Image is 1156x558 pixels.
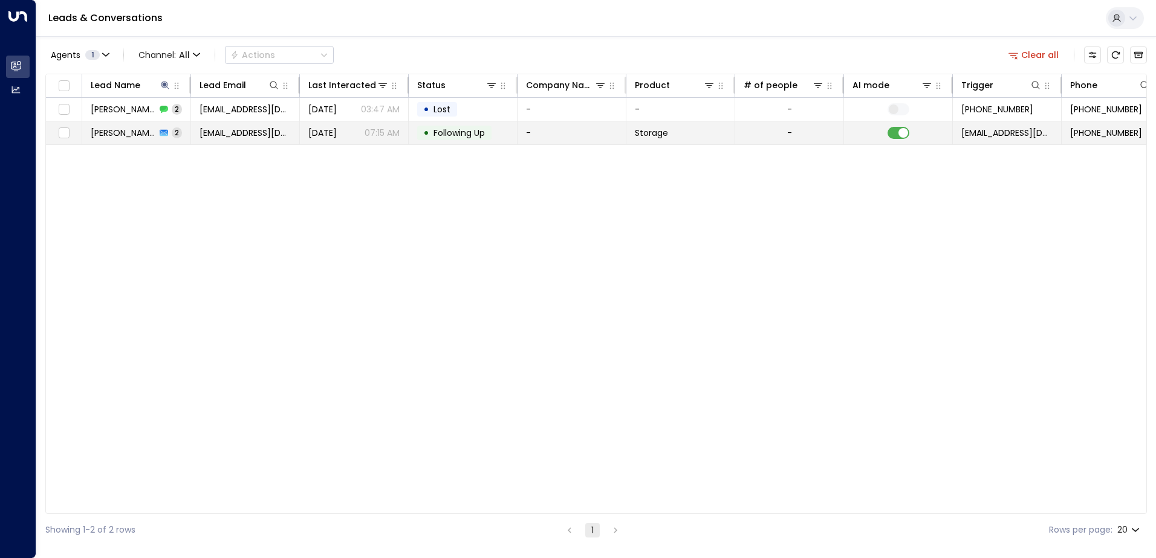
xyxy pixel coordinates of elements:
span: Sep 01, 2025 [308,103,337,115]
div: • [423,123,429,143]
button: Actions [225,46,334,64]
div: Phone [1070,78,1097,92]
div: - [787,103,792,115]
span: 2 [172,127,182,138]
span: 1 [85,50,100,60]
button: Clear all [1004,46,1064,63]
span: Agents [51,51,80,59]
div: Lead Email [200,78,246,92]
div: Lead Name [91,78,140,92]
span: Toggle select all [56,79,71,94]
div: Product [635,78,670,92]
span: Aug 29, 2025 [308,127,337,139]
span: +447966392318 [961,103,1033,115]
span: +447966392318 [1070,103,1142,115]
button: Agents1 [45,46,114,63]
a: Leads & Conversations [48,11,163,25]
div: - [787,127,792,139]
span: All [179,50,190,60]
span: serenaukshop@gmail.com [200,103,291,115]
div: AI mode [852,78,889,92]
div: 20 [1117,521,1142,539]
div: AI mode [852,78,933,92]
span: Toggle select row [56,126,71,141]
span: Olivia Han [91,127,156,139]
span: Following Up [433,127,485,139]
div: Button group with a nested menu [225,46,334,64]
span: leads@space-station.co.uk [961,127,1053,139]
div: Product [635,78,715,92]
td: - [518,121,626,144]
span: Channel: [134,46,205,63]
div: Showing 1-2 of 2 rows [45,524,135,536]
span: Storage [635,127,668,139]
div: • [423,99,429,120]
div: Company Name [526,78,594,92]
span: serenaukshop@gmail.com [200,127,291,139]
button: page 1 [585,523,600,537]
span: Olivia Han [91,103,156,115]
div: Status [417,78,446,92]
div: Status [417,78,498,92]
div: Last Interacted [308,78,376,92]
td: - [626,98,735,121]
button: Channel:All [134,46,205,63]
td: - [518,98,626,121]
div: Trigger [961,78,993,92]
button: Archived Leads [1130,46,1147,63]
button: Customize [1084,46,1101,63]
div: Last Interacted [308,78,389,92]
div: Trigger [961,78,1042,92]
span: Refresh [1107,46,1124,63]
span: Toggle select row [56,102,71,117]
div: Company Name [526,78,606,92]
div: # of people [744,78,824,92]
div: Phone [1070,78,1151,92]
span: 2 [172,104,182,114]
div: Actions [230,50,275,60]
label: Rows per page: [1049,524,1112,536]
div: Lead Name [91,78,171,92]
p: 03:47 AM [361,103,400,115]
div: # of people [744,78,797,92]
p: 07:15 AM [365,127,400,139]
span: Lost [433,103,450,115]
span: +447966392318 [1070,127,1142,139]
div: Lead Email [200,78,280,92]
nav: pagination navigation [562,522,623,537]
